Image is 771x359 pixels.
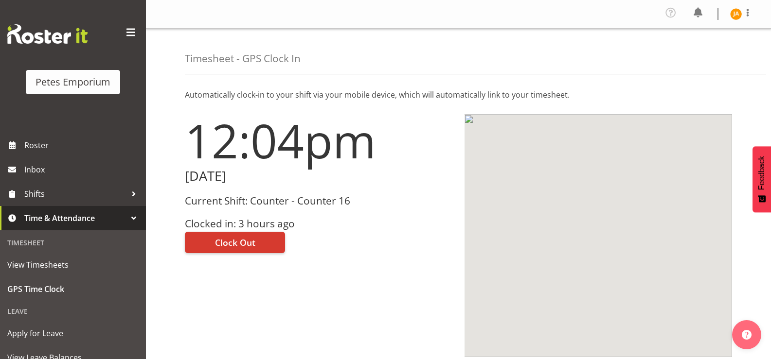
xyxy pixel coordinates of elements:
span: Apply for Leave [7,326,139,341]
div: Petes Emporium [36,75,110,89]
img: jeseryl-armstrong10788.jpg [730,8,742,20]
h2: [DATE] [185,169,453,184]
h1: 12:04pm [185,114,453,167]
h4: Timesheet - GPS Clock In [185,53,301,64]
button: Feedback - Show survey [753,146,771,212]
h3: Clocked in: 3 hours ago [185,218,453,229]
span: Inbox [24,162,141,177]
span: Clock Out [215,236,255,249]
h3: Current Shift: Counter - Counter 16 [185,195,453,206]
div: Leave [2,301,143,321]
button: Clock Out [185,232,285,253]
span: Shifts [24,187,126,201]
span: GPS Time Clock [7,282,139,296]
p: Automatically clock-in to your shift via your mobile device, which will automatically link to you... [185,89,732,101]
span: View Timesheets [7,257,139,272]
a: GPS Time Clock [2,277,143,301]
a: Apply for Leave [2,321,143,345]
span: Roster [24,138,141,153]
a: View Timesheets [2,253,143,277]
div: Timesheet [2,233,143,253]
img: help-xxl-2.png [742,330,752,340]
span: Feedback [757,156,766,190]
img: Rosterit website logo [7,24,88,44]
span: Time & Attendance [24,211,126,225]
